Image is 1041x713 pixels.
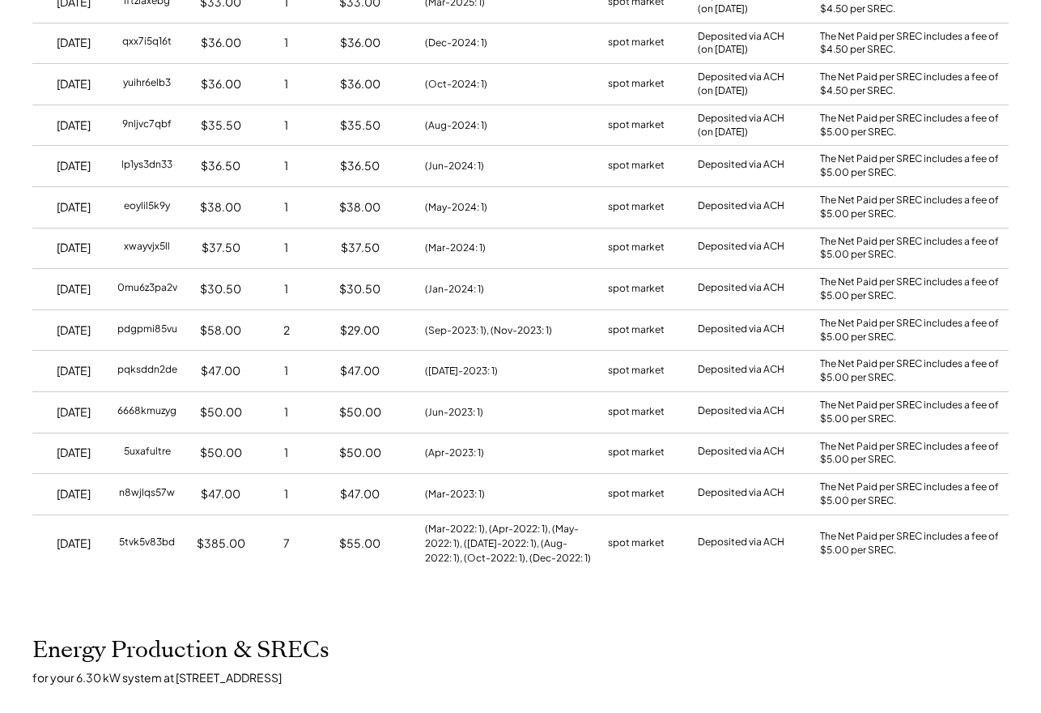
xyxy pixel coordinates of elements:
div: spot market [608,486,665,502]
div: (Jun-2023: 1) [425,405,483,420]
div: 7 [283,536,290,552]
div: (Apr-2023: 1) [425,446,484,460]
div: $37.50 [202,240,240,256]
div: $30.50 [200,281,241,297]
div: Deposited via ACH [698,404,784,421]
div: (Oct-2024: 1) [425,77,487,92]
div: $36.00 [340,76,380,92]
div: The Net Paid per SREC includes a fee of $5.00 per SREC. [820,357,1006,385]
div: spot market [608,536,665,552]
div: $38.00 [339,199,380,216]
div: $36.00 [340,35,380,51]
div: (Jun-2024: 1) [425,159,484,173]
div: 1 [284,486,288,502]
div: [DATE] [57,76,91,92]
div: (Dec-2024: 1) [425,36,487,50]
div: (May-2024: 1) [425,200,487,215]
div: Deposited via ACH [698,536,784,552]
div: $35.50 [201,117,241,134]
div: [DATE] [57,240,91,256]
div: [DATE] [57,404,91,421]
div: 1 [284,281,288,297]
div: [DATE] [57,486,91,502]
div: Deposited via ACH (on [DATE]) [698,70,784,98]
div: $37.50 [341,240,380,256]
div: (Aug-2024: 1) [425,118,487,133]
div: spot market [608,199,665,216]
div: Deposited via ACH [698,158,784,174]
div: pqksddn2de [117,363,177,379]
div: $50.00 [200,404,242,421]
div: The Net Paid per SREC includes a fee of $4.50 per SREC. [820,70,1006,98]
div: 2 [283,322,290,339]
div: The Net Paid per SREC includes a fee of $5.00 per SREC. [820,194,1006,221]
div: The Net Paid per SREC includes a fee of $5.00 per SREC. [820,480,1006,508]
div: 5uxafultre [124,445,171,461]
div: The Net Paid per SREC includes a fee of $5.00 per SREC. [820,112,1006,139]
div: 1 [284,404,288,421]
div: [DATE] [57,117,91,134]
div: The Net Paid per SREC includes a fee of $5.00 per SREC. [820,530,1006,557]
div: yuihr6elb3 [123,76,171,92]
div: [DATE] [57,35,91,51]
div: ([DATE]-2023: 1) [425,364,498,378]
div: spot market [608,281,665,297]
div: spot market [608,363,665,379]
div: $47.00 [340,486,380,502]
div: (Mar-2022: 1), (Apr-2022: 1), (May-2022: 1), ([DATE]-2022: 1), (Aug-2022: 1), (Oct-2022: 1), (Dec... [425,522,592,566]
div: 5tvk5v83bd [119,536,175,552]
div: spot market [608,35,665,51]
div: $50.00 [339,404,381,421]
div: [DATE] [57,322,91,339]
div: $47.00 [201,486,240,502]
div: Deposited via ACH [698,240,784,256]
div: [DATE] [57,158,91,174]
div: $35.50 [340,117,380,134]
div: $47.00 [201,363,240,379]
div: 1 [284,240,288,256]
div: 9nljvc7qbf [122,117,172,134]
div: Deposited via ACH [698,281,784,297]
div: The Net Paid per SREC includes a fee of $5.00 per SREC. [820,152,1006,180]
div: The Net Paid per SREC includes a fee of $5.00 per SREC. [820,317,1006,344]
div: spot market [608,158,665,174]
div: eoylil5k9y [124,199,170,216]
div: Deposited via ACH [698,363,784,379]
div: [DATE] [57,445,91,461]
div: $38.00 [200,199,241,216]
div: xwayvjx5ll [124,240,170,256]
div: The Net Paid per SREC includes a fee of $5.00 per SREC. [820,440,1006,468]
div: The Net Paid per SREC includes a fee of $5.00 per SREC. [820,235,1006,263]
div: [DATE] [57,281,91,297]
div: Deposited via ACH [698,486,784,502]
div: pdgpmi85vu [117,322,177,339]
div: $55.00 [339,536,380,552]
div: 1 [284,363,288,379]
div: $36.00 [201,35,241,51]
div: $36.50 [201,158,240,174]
div: Deposited via ACH [698,322,784,339]
div: spot market [608,240,665,256]
div: $50.00 [339,445,381,461]
div: spot market [608,117,665,134]
div: 1 [284,158,288,174]
div: (Sep-2023: 1), (Nov-2023: 1) [425,323,552,338]
div: spot market [608,322,665,339]
div: The Net Paid per SREC includes a fee of $5.00 per SREC. [820,275,1006,303]
div: 1 [284,117,288,134]
div: $58.00 [200,322,241,339]
div: Deposited via ACH [698,445,784,461]
h2: Energy Production & SRECs [32,637,329,664]
div: $50.00 [200,445,242,461]
div: $36.50 [340,158,380,174]
div: for your 6.30 kW system at [STREET_ADDRESS] [32,670,1025,685]
div: spot market [608,445,665,461]
div: $47.00 [340,363,380,379]
div: (Mar-2023: 1) [425,487,485,502]
div: (Mar-2024: 1) [425,241,486,255]
div: [DATE] [57,199,91,216]
div: $30.50 [339,281,380,297]
div: 1 [284,199,288,216]
div: [DATE] [57,363,91,379]
div: (Jan-2024: 1) [425,282,484,297]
